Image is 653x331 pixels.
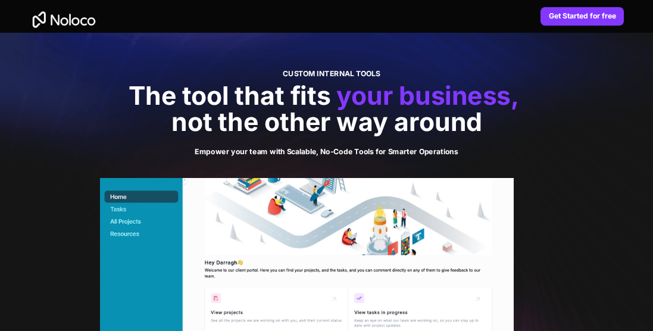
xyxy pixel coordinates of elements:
span: The tool that fits [128,80,330,111]
span: not the other way around [171,107,482,138]
a: Get Started for free [540,7,624,25]
span: your business, [336,80,519,111]
span: CUSTOM INTERNAL TOOLS [283,69,380,78]
strong: Get Started for free [549,11,616,20]
strong: Empower your team with Scalable, No-Code Tools for Smarter Operations [195,147,458,156]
